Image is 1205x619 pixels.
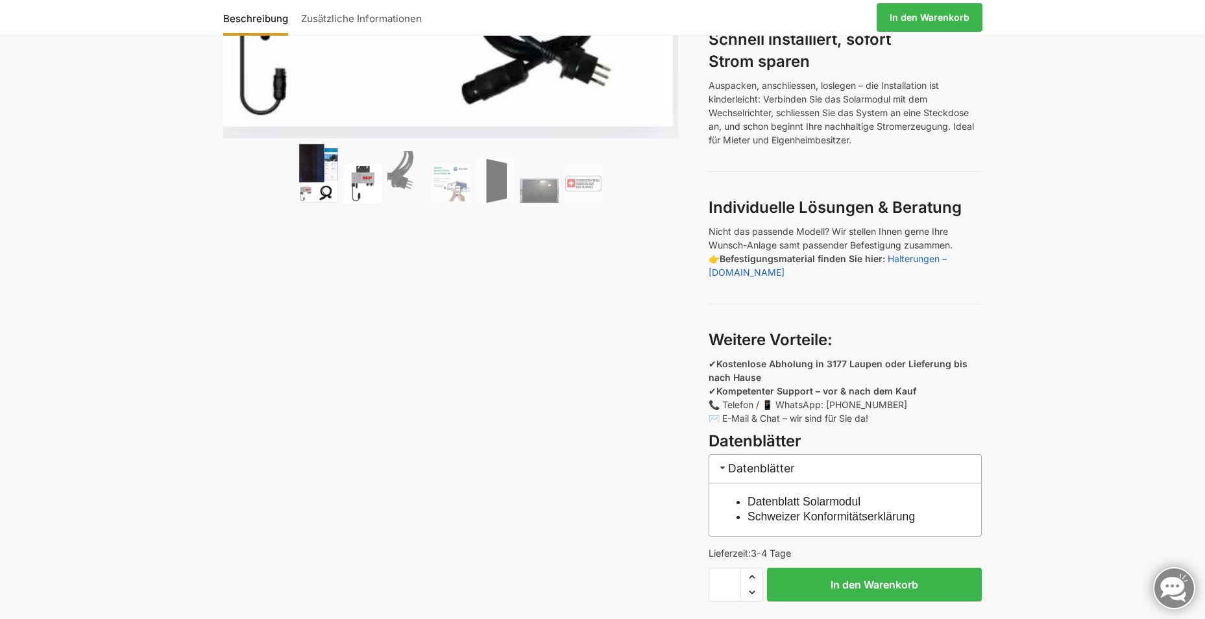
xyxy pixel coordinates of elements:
[709,358,968,383] strong: Kostenlose Abholung in 3177 Laupen oder Lieferung bis nach Hause
[295,2,428,33] a: Zusätzliche Informationen
[223,2,295,33] a: Beschreibung
[709,454,982,483] h3: Datenblätter
[299,143,338,203] img: Steckerfertig Plug & Play mit 410 Watt
[748,510,915,523] a: Schweizer Konformitätserklärung
[767,568,982,601] button: In den Warenkorb
[709,79,982,147] p: Auspacken, anschliessen, loslegen – die Installation ist kinderleicht: Verbinden Sie das Solarmod...
[709,198,962,217] strong: Individuelle Lösungen & Beratung
[741,584,762,601] span: Reduce quantity
[343,164,382,203] img: Nep 600
[520,178,559,203] img: Balkonkraftwerk 405/600 Watt erweiterbar – Bild 6
[476,158,515,203] img: TommaTech Vorderseite
[741,568,762,585] span: Increase quantity
[564,164,603,203] img: Balkonkraftwerk 405/600 Watt erweiterbar – Bild 7
[709,225,982,279] p: Nicht das passende Modell? Wir stellen Ihnen gerne Ihre Wunsch-Anlage samt passender Befestigung ...
[751,548,791,559] span: 3-4 Tage
[709,330,833,349] strong: Weitere Vorteile:
[709,548,791,559] span: Lieferzeit:
[748,495,860,508] a: Datenblatt Solarmodul
[720,253,885,264] strong: Befestigungsmaterial finden Sie hier:
[716,385,916,396] strong: Kompetenter Support – vor & nach dem Kauf
[877,3,982,32] a: In den Warenkorb
[709,357,982,425] p: ✔ ✔ 📞 Telefon / 📱 WhatsApp: [PHONE_NUMBER] ✉️ E-Mail & Chat – wir sind für Sie da!
[432,164,470,203] img: Balkonkraftwerk 405/600 Watt erweiterbar – Bild 4
[709,568,741,601] input: Produktmenge
[387,151,426,203] img: Anschlusskabel-3meter_schweizer-stecker
[709,430,982,453] h3: Datenblätter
